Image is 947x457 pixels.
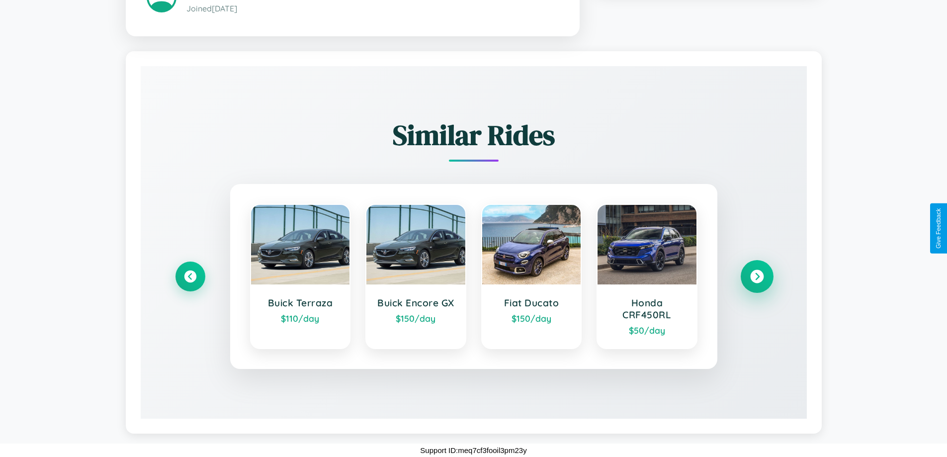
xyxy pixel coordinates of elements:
a: Buick Terraza$110/day [250,204,351,349]
h2: Similar Rides [175,116,772,154]
a: Buick Encore GX$150/day [365,204,466,349]
div: $ 110 /day [261,313,340,324]
a: Honda CRF450RL$50/day [597,204,697,349]
div: Give Feedback [935,208,942,249]
p: Support ID: meq7cf3fooil3pm23y [420,444,526,457]
h3: Buick Terraza [261,297,340,309]
p: Joined [DATE] [186,1,559,16]
h3: Honda CRF450RL [607,297,687,321]
div: $ 150 /day [492,313,571,324]
div: $ 150 /day [376,313,455,324]
div: $ 50 /day [607,325,687,336]
a: Fiat Ducato$150/day [481,204,582,349]
h3: Buick Encore GX [376,297,455,309]
h3: Fiat Ducato [492,297,571,309]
